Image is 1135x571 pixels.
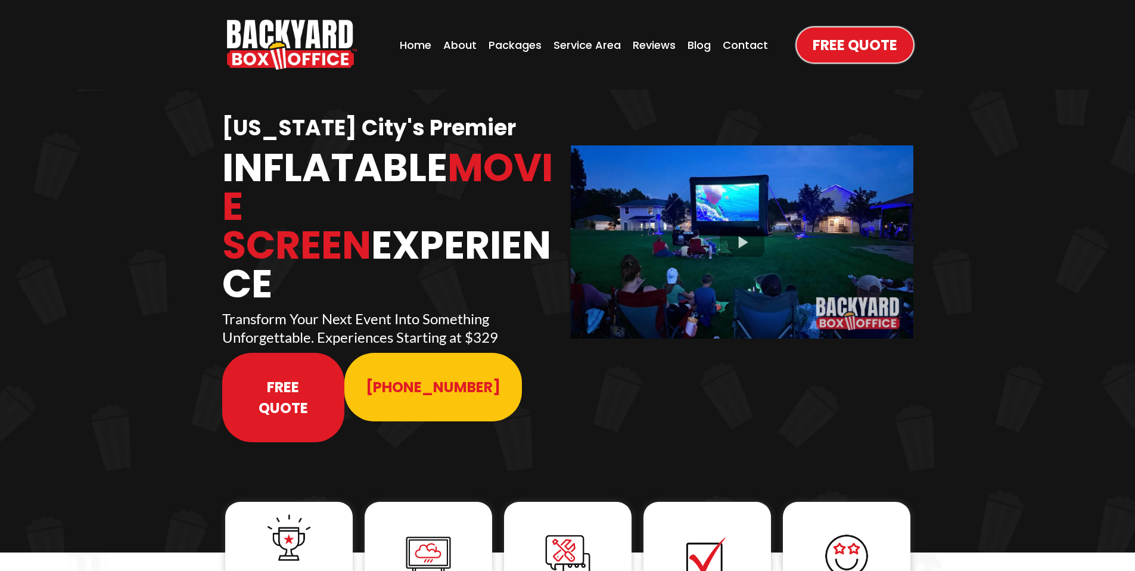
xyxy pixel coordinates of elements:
[684,33,714,57] a: Blog
[222,353,345,442] a: Free Quote
[222,309,565,346] p: Transform Your Next Event Into Something Unforgettable. Experiences Starting at $329
[222,114,565,142] h1: [US_STATE] City's Premier
[813,35,897,55] span: Free Quote
[222,148,565,303] h1: Inflatable Experience
[227,20,357,70] img: Backyard Box Office
[440,33,480,57] a: About
[629,33,679,57] a: Reviews
[797,27,913,63] a: Free Quote
[550,33,624,57] a: Service Area
[396,33,435,57] a: Home
[485,33,545,57] a: Packages
[344,353,522,421] a: 913-214-1202
[222,141,553,272] span: Movie Screen
[227,20,357,70] a: https://www.backyardboxoffice.com
[366,377,500,398] span: [PHONE_NUMBER]
[244,377,324,418] span: Free Quote
[719,33,772,57] a: Contact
